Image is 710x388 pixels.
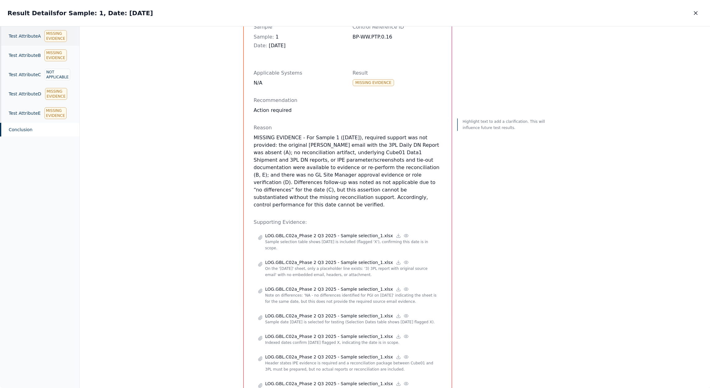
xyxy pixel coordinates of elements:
a: Download file [396,286,401,292]
p: On the '[DATE]' sheet, only a placeholder line exists: '3) 3PL report with original source email'... [265,266,438,278]
p: Header states IPE evidence is required and a reconciliation package between Cube01 and 3PL must b... [265,360,438,372]
p: Indexed dates confirm [DATE] flagged X, indicating the date is in scope. [265,339,438,346]
p: LOG.GBL.C02a_Phase 2 Q3 2025 - Sample selection_1.xlsx [265,354,393,360]
span: Sample : [254,34,274,40]
p: Highlight text to add a clarification. This will influence future test results. [463,118,547,131]
p: LOG.GBL.C02a_Phase 2 Q3 2025 - Sample selection_1.xlsx [265,333,393,339]
div: [DATE] [254,42,343,49]
p: LOG.GBL.C02a_Phase 2 Q3 2025 - Sample selection_1.xlsx [265,286,393,292]
a: Download file [396,354,401,360]
div: 1 [254,33,343,41]
a: Download file [396,334,401,339]
p: Recommendation [254,97,442,104]
a: Download file [396,381,401,386]
p: LOG.GBL.C02a_Phase 2 Q3 2025 - Sample selection_1.xlsx [265,313,393,319]
div: Missing Evidence [45,88,67,100]
p: Applicable Systems [254,69,343,77]
p: Sample selection table shows [DATE] is included (flagged 'X'), confirming this date is in scope. [265,239,438,251]
p: Sample [254,23,343,31]
p: LOG.GBL.C02a_Phase 2 Q3 2025 - Sample selection_1.xlsx [265,259,393,266]
p: MISSING EVIDENCE - For Sample 1 ([DATE]), required support was not provided: the original [PERSON... [254,134,442,209]
p: Sample date [DATE] is selected for testing (Selection Dates table shows [DATE] flagged X). [265,319,438,325]
h2: Result Details for Sample: 1, Date: [DATE] [7,9,153,17]
span: Date : [254,43,267,48]
p: LOG.GBL.C02a_Phase 2 Q3 2025 - Sample selection_1.xlsx [265,381,393,387]
p: Reason [254,124,442,132]
div: Action required [254,107,442,114]
a: Download file [396,313,401,319]
div: Missing Evidence [353,79,394,86]
div: Not Applicable [45,69,70,81]
div: Missing Evidence [44,30,67,42]
p: LOG.GBL.C02a_Phase 2 Q3 2025 - Sample selection_1.xlsx [265,233,393,239]
p: Control Reference ID [353,23,442,31]
a: Download file [396,260,401,265]
div: Missing Evidence [44,49,67,61]
div: N/A [254,79,343,87]
p: Result [353,69,442,77]
div: BP-WW.PTP.0.16 [353,33,442,41]
a: Download file [396,233,401,238]
div: Missing Evidence [44,107,67,119]
p: Note on differences: 'NA - no differences identified for PGI on [DATE]' indicating the sheet is f... [265,292,438,305]
p: Supporting Evidence: [254,219,442,226]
